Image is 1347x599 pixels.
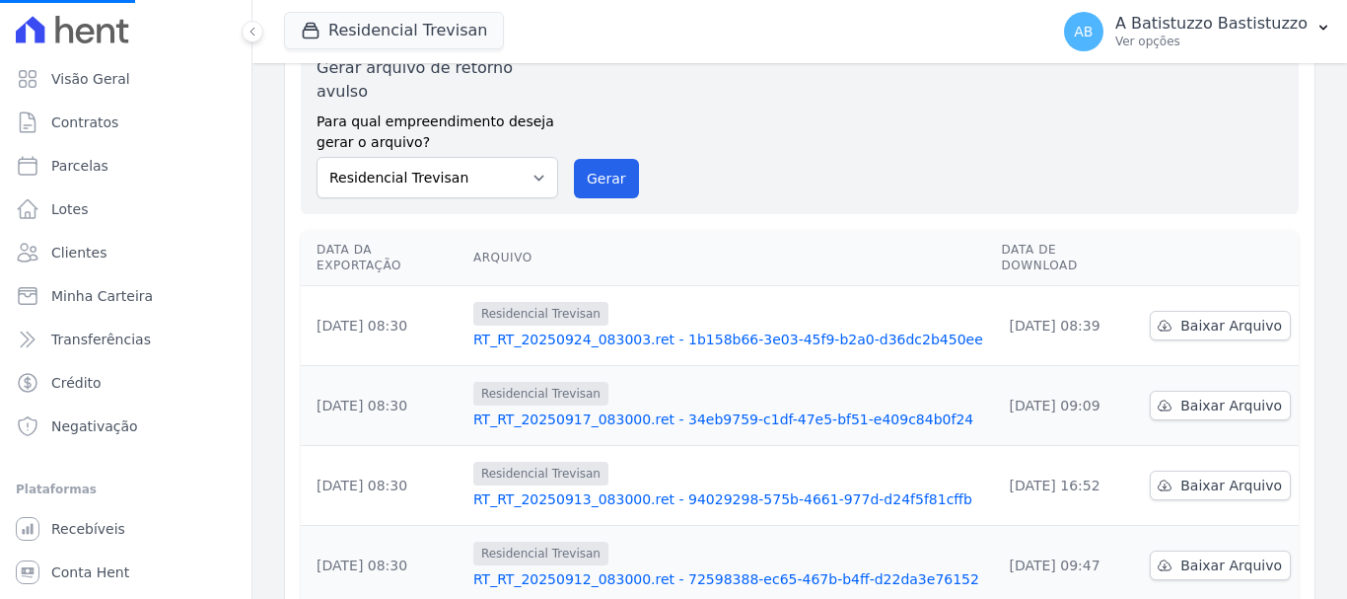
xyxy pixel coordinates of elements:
a: Baixar Arquivo [1150,551,1291,580]
td: [DATE] 08:30 [301,446,465,526]
a: Conta Hent [8,553,244,592]
button: Residencial Trevisan [284,12,504,49]
span: Crédito [51,373,102,393]
a: Baixar Arquivo [1150,471,1291,500]
td: [DATE] 09:09 [993,366,1142,446]
span: Minha Carteira [51,286,153,306]
th: Data da Exportação [301,230,465,286]
span: Baixar Arquivo [1180,396,1282,415]
button: Gerar [574,159,639,198]
a: Visão Geral [8,59,244,99]
div: Plataformas [16,478,236,501]
span: Visão Geral [51,69,130,89]
td: [DATE] 08:30 [301,366,465,446]
a: RT_RT_20250912_083000.ret - 72598388-ec65-467b-b4ff-d22da3e76152 [473,569,986,589]
th: Data de Download [993,230,1142,286]
span: Clientes [51,243,106,262]
span: Transferências [51,330,151,349]
a: Minha Carteira [8,276,244,316]
span: Negativação [51,416,138,436]
p: Ver opções [1115,34,1308,49]
span: Baixar Arquivo [1180,316,1282,336]
a: Baixar Arquivo [1150,311,1291,340]
span: Lotes [51,199,89,219]
span: Residencial Trevisan [473,302,608,326]
span: Residencial Trevisan [473,462,608,486]
td: [DATE] 08:39 [993,286,1142,366]
a: Clientes [8,233,244,272]
td: [DATE] 16:52 [993,446,1142,526]
a: Transferências [8,320,244,359]
td: [DATE] 08:30 [301,286,465,366]
a: Recebíveis [8,509,244,549]
label: Gerar arquivo de retorno avulso [317,56,558,104]
button: AB A Batistuzzo Bastistuzzo Ver opções [1048,4,1347,59]
span: Conta Hent [51,562,129,582]
a: Lotes [8,189,244,229]
span: Contratos [51,112,118,132]
span: Residencial Trevisan [473,382,608,406]
a: Parcelas [8,146,244,186]
label: Para qual empreendimento deseja gerar o arquivo? [317,104,558,153]
span: Recebíveis [51,519,125,539]
span: AB [1074,25,1093,38]
a: RT_RT_20250924_083003.ret - 1b158b66-3e03-45f9-b2a0-d36dc2b450ee [473,330,986,349]
span: Baixar Arquivo [1180,556,1282,575]
th: Arquivo [465,230,994,286]
a: RT_RT_20250917_083000.ret - 34eb9759-c1df-47e5-bf51-e409c84b0f24 [473,410,986,429]
span: Residencial Trevisan [473,542,608,565]
span: Baixar Arquivo [1180,476,1282,495]
a: RT_RT_20250913_083000.ret - 94029298-575b-4661-977d-d24f5f81cffb [473,489,986,509]
a: Negativação [8,407,244,446]
a: Baixar Arquivo [1150,391,1291,420]
p: A Batistuzzo Bastistuzzo [1115,14,1308,34]
a: Crédito [8,363,244,403]
span: Parcelas [51,156,108,176]
a: Contratos [8,103,244,142]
